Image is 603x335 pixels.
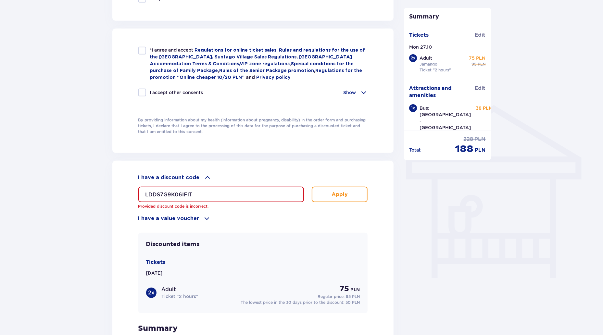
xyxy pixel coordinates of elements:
[150,47,368,81] p: , , ,
[195,48,279,53] a: Regulations for online ticket sales,
[409,85,475,99] p: Attractions and amenities
[162,286,176,293] p: Adult
[138,187,304,202] input: Discount code
[409,104,417,112] div: 1 x
[469,55,486,61] p: 75 PLN
[475,136,486,143] span: PLN
[138,324,368,333] p: Summary
[343,89,356,96] p: Show
[138,117,368,135] p: By providing information about my health (information about pregnancy, disability) in the order f...
[478,61,486,67] span: PLN
[215,55,299,59] a: Suntago Village Sales Regulations,
[420,61,437,67] p: Jamango
[240,62,290,66] a: VIP zone regulations
[420,55,432,61] p: Adult
[138,174,200,181] p: I have a discount code
[318,294,360,300] p: Regular price:
[146,259,166,266] p: Tickets
[476,105,492,111] p: 38 PLN
[420,105,471,144] p: Bus: [GEOGRAPHIC_DATA] - [GEOGRAPHIC_DATA] - [GEOGRAPHIC_DATA]
[472,61,477,67] span: 95
[475,85,486,92] span: Edit
[312,187,368,202] button: Apply
[150,89,203,96] p: I accept other consents
[220,68,314,73] a: Rules of the Senior Package promotion
[404,13,491,21] p: Summary
[409,54,417,62] div: 2 x
[409,31,429,39] p: Tickets
[241,300,360,305] p: The lowest price in the 30 days prior to the discount:
[150,47,195,53] span: *I agree and accept
[464,136,473,143] span: 228
[409,147,421,153] p: Total :
[409,44,432,50] p: Mon 27.10
[345,300,360,305] span: 50 PLN
[138,204,258,209] p: Provided discount code is incorrect.
[332,191,348,198] p: Apply
[475,31,486,39] span: Edit
[475,147,486,154] span: PLN
[246,75,257,80] span: and
[350,287,360,293] span: PLN
[146,270,163,276] p: [DATE]
[162,293,199,300] p: Ticket "2 hours"
[146,288,157,298] div: 2 x
[420,67,451,73] p: Ticket "2 hours"
[257,75,291,80] a: Privacy policy
[346,294,360,299] span: 95 PLN
[455,143,474,155] span: 188
[138,215,199,222] p: I have a value voucher
[146,241,200,248] p: Discounted items
[340,284,349,294] span: 75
